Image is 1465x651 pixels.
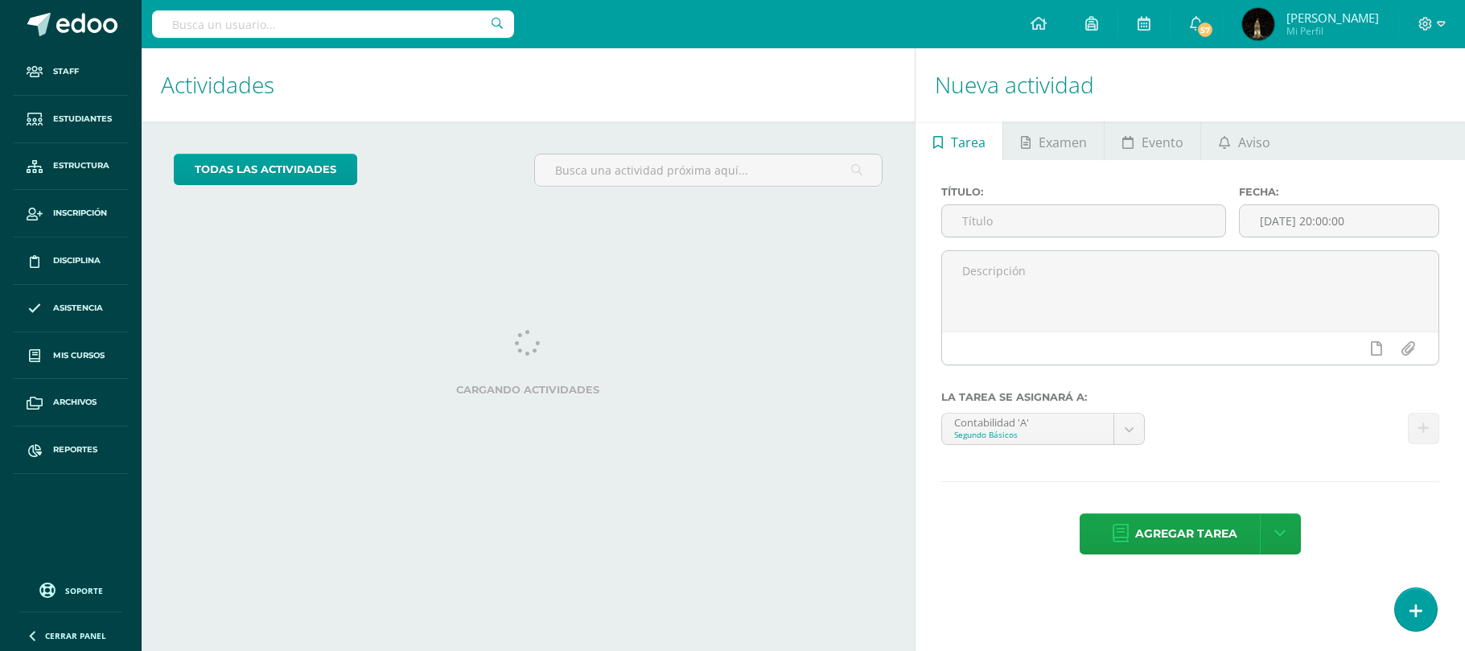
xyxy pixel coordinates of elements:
span: Inscripción [53,207,107,220]
span: Soporte [65,585,103,596]
input: Busca un usuario... [152,10,514,38]
a: todas las Actividades [174,154,357,185]
h1: Actividades [161,48,895,122]
span: Examen [1039,123,1087,162]
a: Inscripción [13,190,129,237]
div: Segundo Básicos [954,429,1101,440]
a: Reportes [13,426,129,474]
label: La tarea se asignará a: [941,391,1439,403]
a: Examen [1003,122,1104,160]
label: Fecha: [1239,186,1439,198]
span: Staff [53,65,79,78]
a: Contabilidad 'A'Segundo Básicos [942,414,1144,444]
span: Estudiantes [53,113,112,126]
a: Estructura [13,143,129,191]
a: Disciplina [13,237,129,285]
div: Contabilidad 'A' [954,414,1101,429]
span: Tarea [951,123,986,162]
span: Disciplina [53,254,101,267]
span: Cerrar panel [45,630,106,641]
a: Soporte [19,579,122,600]
input: Fecha de entrega [1240,205,1438,237]
a: Tarea [916,122,1002,160]
h1: Nueva actividad [935,48,1446,122]
input: Busca una actividad próxima aquí... [535,155,881,186]
input: Título [942,205,1225,237]
span: Aviso [1238,123,1270,162]
span: Agregar tarea [1135,514,1237,554]
a: Staff [13,48,129,96]
a: Archivos [13,379,129,426]
span: [PERSON_NAME] [1286,10,1379,26]
span: Asistencia [53,302,103,315]
span: Mis cursos [53,349,105,362]
span: Estructura [53,159,109,172]
a: Mis cursos [13,332,129,380]
a: Estudiantes [13,96,129,143]
a: Evento [1105,122,1200,160]
span: Archivos [53,396,97,409]
span: Reportes [53,443,97,456]
a: Asistencia [13,285,129,332]
span: Mi Perfil [1286,24,1379,38]
a: Aviso [1201,122,1287,160]
label: Cargando actividades [174,384,883,396]
img: 7a3c77ae9667390216aeb2cb98a1eaab.png [1242,8,1274,40]
span: 57 [1196,21,1214,39]
span: Evento [1142,123,1183,162]
label: Título: [941,186,1226,198]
